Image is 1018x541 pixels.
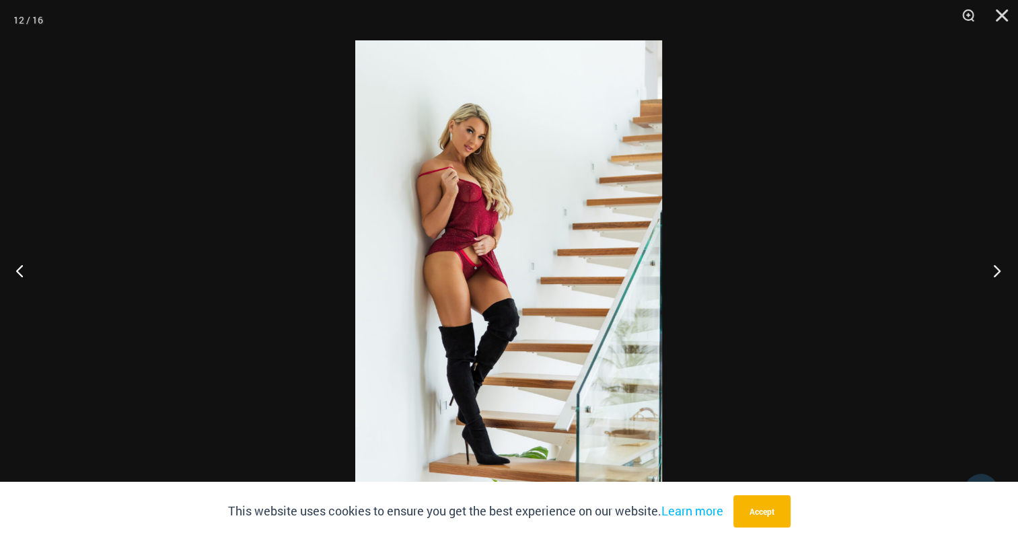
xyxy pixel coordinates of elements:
p: This website uses cookies to ensure you get the best experience on our website. [228,501,723,521]
button: Next [968,237,1018,304]
div: 12 / 16 [13,10,43,30]
a: Learn more [661,503,723,519]
button: Accept [733,495,791,528]
img: Guilty Pleasures Red 1260 Slip 6045 Thong 04 [355,40,662,501]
